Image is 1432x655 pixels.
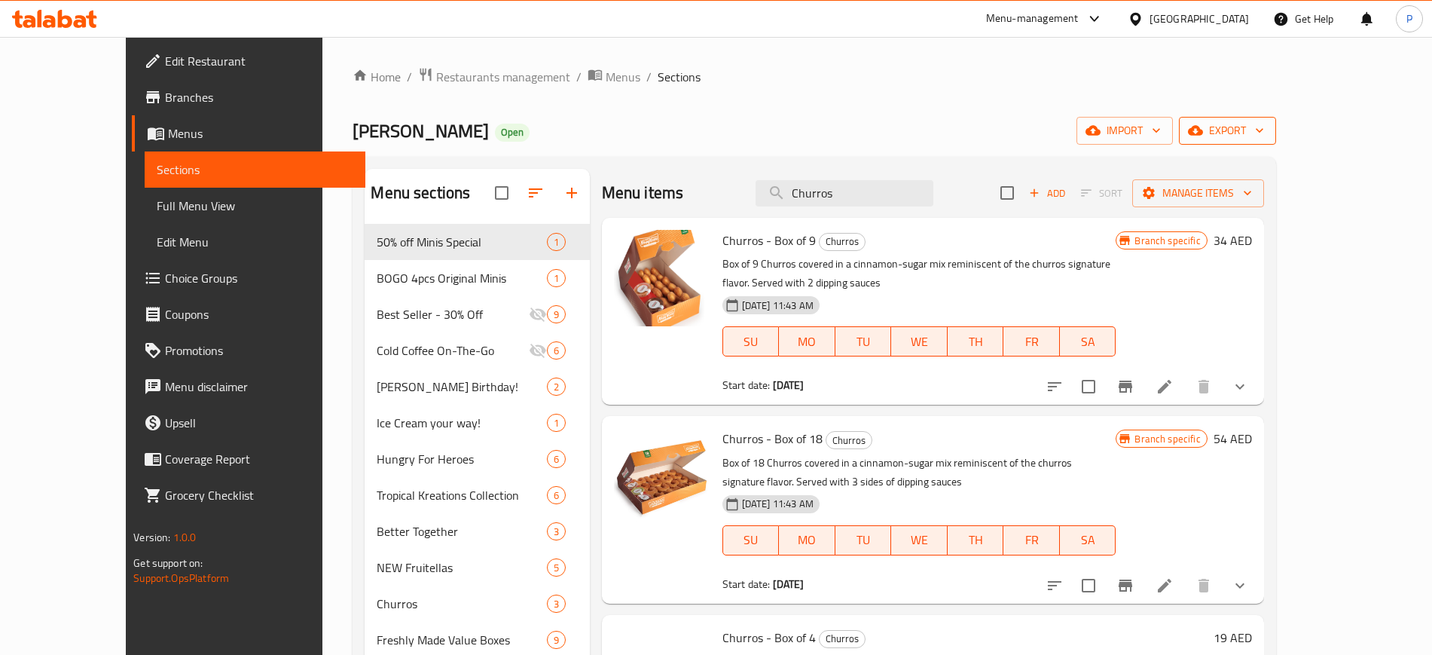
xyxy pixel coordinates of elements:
span: 6 [548,488,565,503]
span: 50% off Minis Special [377,233,546,251]
span: Churros - Box of 4 [722,626,816,649]
a: Menu disclaimer [132,369,365,405]
span: Select all sections [486,177,518,209]
span: 9 [548,308,565,322]
span: FR [1009,331,1054,353]
span: Choice Groups [165,269,353,287]
span: Freshly Made Value Boxes [377,631,546,649]
h2: Menu sections [371,182,470,204]
a: Menus [588,67,640,87]
span: [DATE] 11:43 AM [736,298,820,313]
button: WE [891,326,948,357]
button: Add section [554,175,590,211]
button: Add [1023,182,1071,205]
span: Get support on: [133,553,203,573]
button: Branch-specific-item [1107,369,1143,405]
div: Tropical Kreations Collection [377,486,546,504]
div: Churros [377,595,546,613]
h6: 34 AED [1214,230,1252,251]
span: Promotions [165,341,353,360]
span: Sections [157,161,353,179]
a: Choice Groups [132,260,365,296]
svg: Inactive section [529,341,547,360]
div: items [547,341,566,360]
button: SA [1060,525,1116,556]
div: Menu-management [986,10,1079,28]
div: Open [495,124,530,142]
input: search [756,180,933,207]
span: WE [897,529,942,551]
span: 6 [548,452,565,467]
h6: 19 AED [1214,627,1252,648]
span: Menu disclaimer [165,378,353,396]
span: Add item [1023,182,1071,205]
span: export [1191,121,1264,140]
div: items [547,378,566,396]
span: Menus [606,68,640,86]
span: 9 [548,633,565,647]
div: Ice Cream your way! [377,414,546,432]
svg: Show Choices [1231,378,1249,396]
div: items [547,414,566,432]
span: Branch specific [1128,234,1206,248]
span: Coverage Report [165,450,353,468]
button: MO [779,525,835,556]
img: Churros - Box of 9 [614,230,710,326]
a: Restaurants management [418,67,570,87]
span: Branches [165,88,353,106]
li: / [576,68,582,86]
a: Branches [132,79,365,115]
a: Support.OpsPlatform [133,568,229,588]
h6: 54 AED [1214,428,1252,449]
li: / [646,68,652,86]
span: Better Together [377,522,546,540]
span: TU [841,529,886,551]
span: Start date: [722,574,771,594]
span: Churros - Box of 18 [722,427,823,450]
span: TU [841,331,886,353]
button: TH [948,326,1004,357]
div: Best Seller - 30% Off [377,305,528,323]
span: Select section first [1071,182,1132,205]
a: Sections [145,152,365,188]
button: SA [1060,326,1116,357]
span: Branch specific [1128,432,1206,446]
span: Sort sections [518,175,554,211]
div: items [547,595,566,613]
span: Select to update [1073,570,1104,601]
span: Manage items [1144,184,1252,203]
span: BOGO 4pcs Original Minis [377,269,546,287]
button: show more [1222,369,1258,405]
span: SA [1066,331,1110,353]
div: Churros [826,431,872,449]
div: Best Seller - 30% Off9 [365,296,589,332]
span: 6 [548,344,565,358]
div: items [547,522,566,540]
svg: Inactive section [529,305,547,323]
div: items [547,233,566,251]
div: Ice Cream your way!1 [365,405,589,441]
span: 3 [548,597,565,611]
a: Edit menu item [1156,577,1174,595]
button: sort-choices [1037,568,1073,604]
span: SA [1066,529,1110,551]
span: Grocery Checklist [165,486,353,504]
span: Churros [820,630,865,647]
b: [DATE] [773,375,805,395]
span: 1 [548,235,565,249]
div: 50% off Minis Special1 [365,224,589,260]
span: Open [495,126,530,139]
span: Churros - Box of 9 [722,229,816,252]
span: [PERSON_NAME] Birthday! [377,378,546,396]
span: 3 [548,525,565,539]
button: sort-choices [1037,369,1073,405]
div: items [547,631,566,649]
span: 5 [548,561,565,575]
button: WE [891,525,948,556]
span: SU [729,529,773,551]
span: Select section [991,177,1023,209]
span: Sections [658,68,701,86]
